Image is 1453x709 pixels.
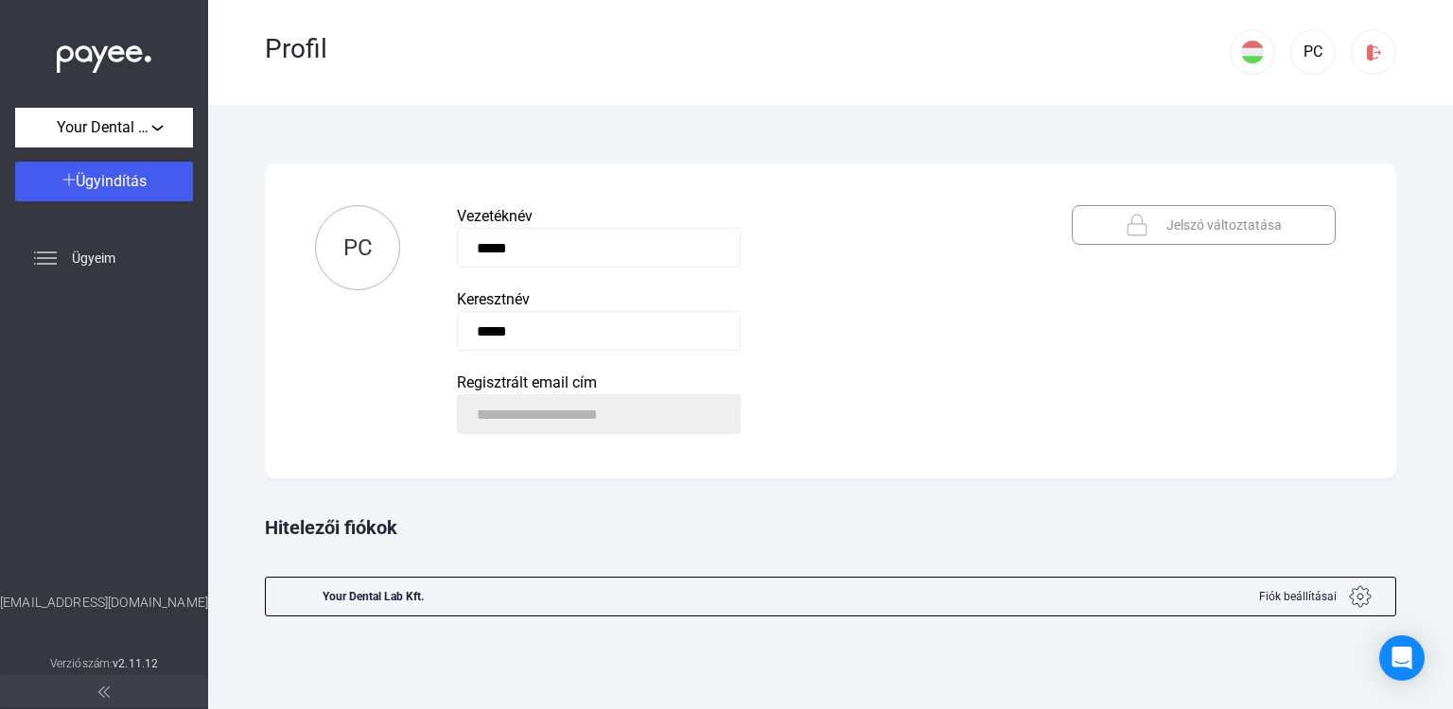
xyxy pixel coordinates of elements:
[57,35,151,74] img: white-payee-white-dot.svg
[76,172,147,190] span: Ügyindítás
[62,173,76,186] img: plus-white.svg
[15,162,193,201] button: Ügyindítás
[265,33,1230,65] div: Profil
[1241,41,1264,63] img: HU
[1297,41,1329,63] div: PC
[15,108,193,147] button: Your Dental Lab Kft.
[315,205,400,290] button: PC
[457,205,1015,228] div: Vezetéknév
[1234,578,1395,615] button: Fiók beállításai
[457,288,1015,311] div: Keresztnév
[1351,29,1396,75] button: logout-red
[1349,585,1372,608] img: gear.svg
[1259,585,1337,608] span: Fiók beállításai
[457,372,1015,394] div: Regisztrált email cím
[1230,29,1275,75] button: HU
[34,247,57,269] img: list.svg
[1166,214,1282,236] span: Jelszó változtatása
[1290,29,1336,75] button: PC
[1364,43,1384,62] img: logout-red
[265,488,1396,567] div: Hitelezői fiókok
[1379,635,1425,681] div: Open Intercom Messenger
[98,686,110,698] img: arrow-double-left-grey.svg
[323,578,424,615] div: Your Dental Lab Kft.
[113,657,158,670] strong: v2.11.12
[57,116,151,139] span: Your Dental Lab Kft.
[1126,214,1148,236] img: lock-blue
[1072,205,1336,245] button: lock-blueJelszó változtatása
[72,247,115,269] span: Ügyeim
[343,234,373,261] span: PC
